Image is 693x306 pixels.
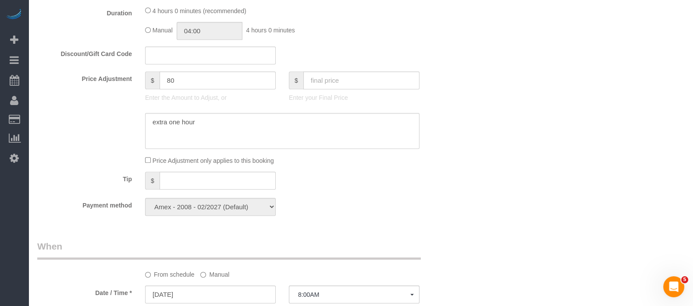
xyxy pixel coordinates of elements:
legend: When [37,240,421,260]
span: Price Adjustment only applies to this booking [153,157,274,164]
p: Enter the Amount to Adjust, or [145,93,276,102]
span: $ [289,71,303,89]
span: $ [145,172,160,190]
span: 8:00AM [298,291,410,298]
label: Payment method [31,198,139,210]
span: Manual [153,27,173,34]
span: $ [145,71,160,89]
span: 4 hours 0 minutes [246,27,295,34]
label: Manual [200,267,229,279]
input: From schedule [145,272,151,278]
label: Duration [31,6,139,18]
button: 8:00AM [289,285,419,303]
label: Discount/Gift Card Code [31,46,139,58]
input: final price [303,71,419,89]
iframe: Intercom live chat [663,276,684,297]
label: From schedule [145,267,195,279]
img: Automaid Logo [5,9,23,21]
input: Manual [200,272,206,278]
span: 5 [681,276,688,283]
p: Enter your Final Price [289,93,419,102]
label: Price Adjustment [31,71,139,83]
span: 4 hours 0 minutes (recommended) [153,7,246,14]
label: Date / Time * [31,285,139,297]
label: Tip [31,172,139,183]
input: MM/DD/YYYY [145,285,276,303]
